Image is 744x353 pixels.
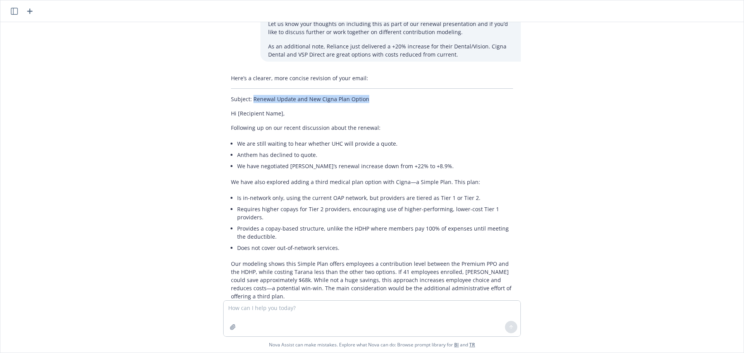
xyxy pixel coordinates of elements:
[231,95,513,103] p: Subject: Renewal Update and New Cigna Plan Option
[454,341,459,348] a: BI
[237,203,513,223] li: Requires higher copays for Tier 2 providers, encouraging use of higher-performing, lower-cost Tie...
[231,74,513,82] p: Here’s a clearer, more concise revision of your email:
[469,341,475,348] a: TR
[237,223,513,242] li: Provides a copay-based structure, unlike the HDHP where members pay 100% of expenses until meetin...
[231,124,513,132] p: Following up on our recent discussion about the renewal:
[237,138,513,149] li: We are still waiting to hear whether UHC will provide a quote.
[231,109,513,117] p: Hi [Recipient Name],
[237,192,513,203] li: Is in-network only, using the current OAP network, but providers are tiered as Tier 1 or Tier 2.
[231,178,513,186] p: We have also explored adding a third medical plan option with Cigna—a Simple Plan. This plan:
[3,337,741,353] span: Nova Assist can make mistakes. Explore what Nova can do: Browse prompt library for and
[237,242,513,253] li: Does not cover out-of-network services.
[231,260,513,300] p: Our modeling shows this Simple Plan offers employees a contribution level between the Premium PPO...
[237,160,513,172] li: We have negotiated [PERSON_NAME]’s renewal increase down from +22% to +8.9%.
[268,20,513,36] p: Let us know your thoughts on including this as part of our renewal presentation and if you’d like...
[237,149,513,160] li: Anthem has declined to quote.
[268,42,513,59] p: As an additional note, Reliance just delivered a +20% increase for their Dental/Vision. Cigna Den...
